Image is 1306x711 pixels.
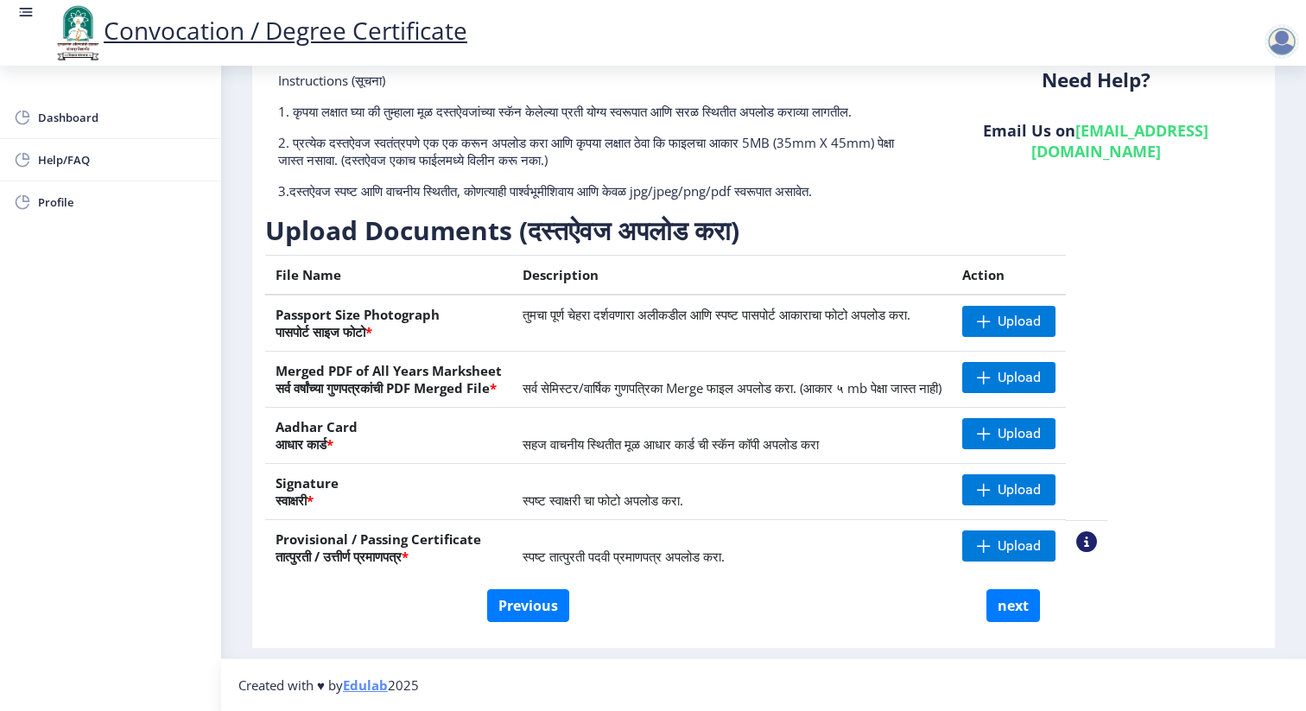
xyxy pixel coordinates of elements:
th: Signature स्वाक्षरी [265,464,512,520]
span: Upload [998,425,1041,442]
p: 1. कृपया लक्षात घ्या की तुम्हाला मूळ दस्तऐवजांच्या स्कॅन केलेल्या प्रती योग्य स्वरूपात आणि सरळ स्... [278,103,916,120]
span: Profile [38,192,207,213]
img: logo [52,3,104,62]
a: Edulab [343,676,388,694]
span: Help/FAQ [38,149,207,170]
th: Passport Size Photograph पासपोर्ट साइज फोटो [265,295,512,352]
h3: Upload Documents (दस्तऐवज अपलोड करा) [265,213,1107,248]
span: Upload [998,481,1041,498]
th: Action [952,256,1066,295]
h6: Email Us on [942,120,1249,162]
span: सहज वाचनीय स्थितीत मूळ आधार कार्ड ची स्कॅन कॉपी अपलोड करा [523,435,819,453]
span: Created with ♥ by 2025 [238,676,419,694]
nb-action: View Sample PDC [1076,531,1097,552]
th: Description [512,256,952,295]
th: Merged PDF of All Years Marksheet सर्व वर्षांच्या गुणपत्रकांची PDF Merged File [265,352,512,408]
span: स्पष्ट स्वाक्षरी चा फोटो अपलोड करा. [523,492,683,509]
td: तुमचा पूर्ण चेहरा दर्शवणारा अलीकडील आणि स्पष्ट पासपोर्ट आकाराचा फोटो अपलोड करा. [512,295,952,352]
button: Previous [487,589,569,622]
span: सर्व सेमिस्टर/वार्षिक गुणपत्रिका Merge फाइल अपलोड करा. (आकार ५ mb पेक्षा जास्त नाही) [523,379,941,397]
span: Dashboard [38,107,207,128]
p: 2. प्रत्येक दस्तऐवज स्वतंत्रपणे एक एक करून अपलोड करा आणि कृपया लक्षात ठेवा कि फाइलचा आकार 5MB (35... [278,134,916,168]
th: File Name [265,256,512,295]
a: [EMAIL_ADDRESS][DOMAIN_NAME] [1031,120,1209,162]
span: Instructions (सूचना) [278,72,385,89]
button: next [986,589,1040,622]
span: Upload [998,369,1041,386]
p: 3.दस्तऐवज स्पष्ट आणि वाचनीय स्थितीत, कोणत्याही पार्श्वभूमीशिवाय आणि केवळ jpg/jpeg/png/pdf स्वरूपा... [278,182,916,200]
b: Need Help? [1042,67,1151,93]
span: Upload [998,313,1041,330]
span: Upload [998,537,1041,555]
th: Aadhar Card आधार कार्ड [265,408,512,464]
th: Provisional / Passing Certificate तात्पुरती / उत्तीर्ण प्रमाणपत्र [265,520,512,576]
a: Convocation / Degree Certificate [52,14,467,47]
span: स्पष्ट तात्पुरती पदवी प्रमाणपत्र अपलोड करा. [523,548,725,565]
